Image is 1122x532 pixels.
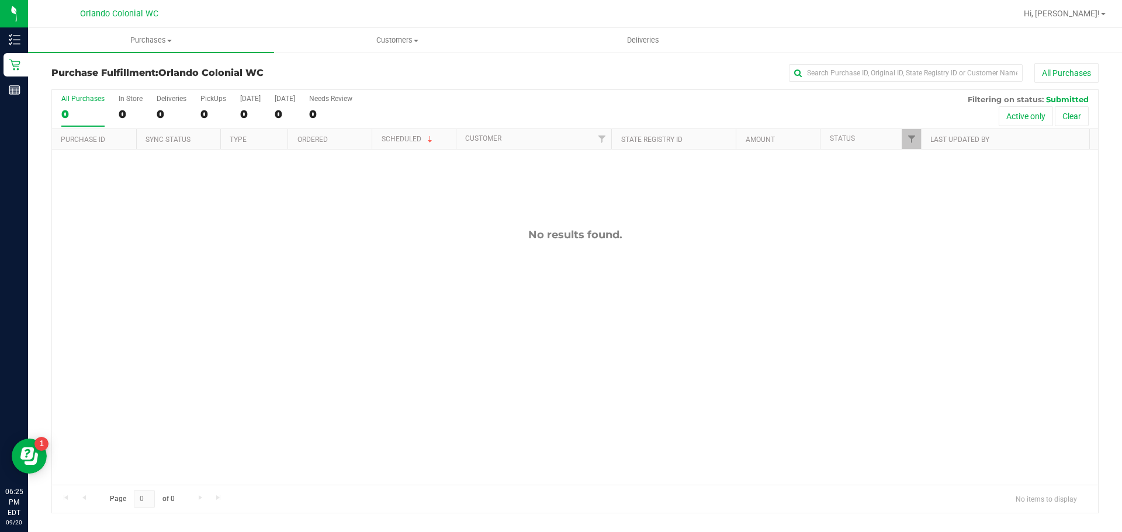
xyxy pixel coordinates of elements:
div: 0 [200,107,226,121]
div: All Purchases [61,95,105,103]
a: Amount [746,135,775,144]
span: Customers [275,35,520,46]
inline-svg: Retail [9,59,20,71]
span: No items to display [1006,490,1086,507]
div: 0 [157,107,186,121]
a: Customer [465,134,501,142]
input: Search Purchase ID, Original ID, State Registry ID or Customer Name... [789,64,1023,82]
h3: Purchase Fulfillment: [51,68,400,78]
span: Purchases [28,35,274,46]
div: Deliveries [157,95,186,103]
a: Type [230,135,247,144]
span: Submitted [1046,95,1089,104]
div: 0 [275,107,295,121]
a: Purchases [28,28,274,53]
a: Filter [592,129,611,149]
a: State Registry ID [621,135,683,144]
a: Purchase ID [61,135,105,144]
iframe: Resource center [12,439,47,474]
span: Filtering on status: [968,95,1044,104]
a: Ordered [297,135,328,144]
span: Deliveries [611,35,675,46]
button: Clear [1055,106,1089,126]
div: 0 [61,107,105,121]
div: [DATE] [240,95,261,103]
p: 06:25 PM EDT [5,486,23,518]
p: 09/20 [5,518,23,527]
a: Scheduled [382,135,435,143]
iframe: Resource center unread badge [34,437,49,451]
a: Deliveries [520,28,766,53]
div: 0 [240,107,261,121]
a: Customers [274,28,520,53]
div: Needs Review [309,95,352,103]
div: [DATE] [275,95,295,103]
span: Hi, [PERSON_NAME]! [1024,9,1100,18]
div: In Store [119,95,143,103]
button: All Purchases [1034,63,1099,83]
inline-svg: Reports [9,84,20,96]
span: Orlando Colonial WC [158,67,264,78]
a: Filter [902,129,921,149]
a: Status [830,134,855,142]
a: Sync Status [146,135,191,144]
inline-svg: Inventory [9,34,20,46]
div: No results found. [52,228,1098,241]
a: Last Updated By [930,135,989,144]
div: PickUps [200,95,226,103]
div: 0 [309,107,352,121]
span: Page of 0 [100,490,184,508]
button: Active only [999,106,1053,126]
div: 0 [119,107,143,121]
span: Orlando Colonial WC [80,9,158,19]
